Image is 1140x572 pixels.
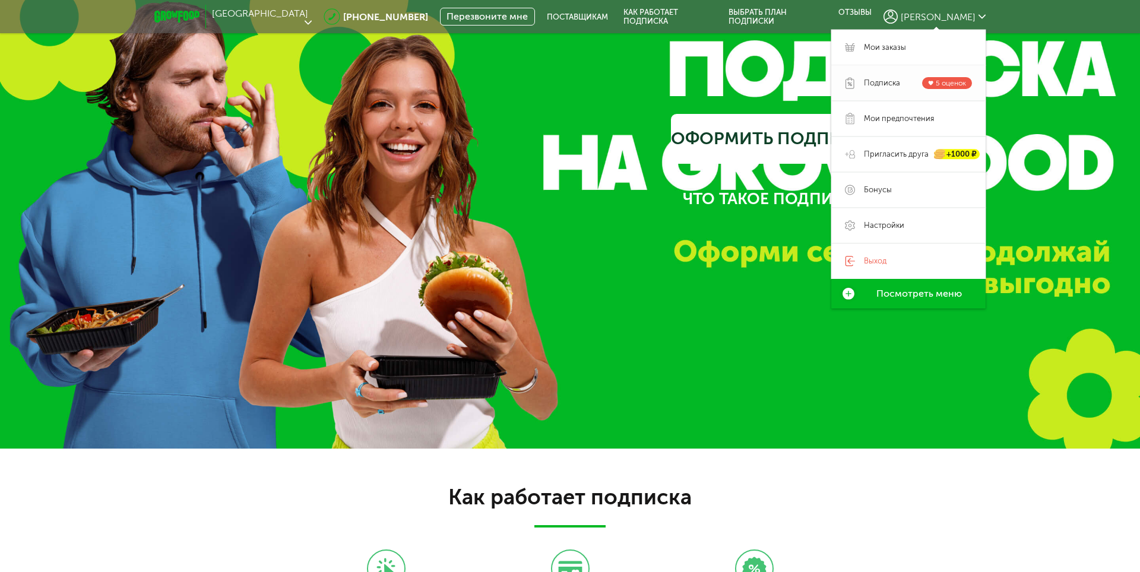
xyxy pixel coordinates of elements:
[831,208,986,243] a: Настройки
[831,65,986,101] a: Подписка 5 оценок
[864,256,886,266] span: Выход
[864,42,906,53] span: Мои заказы
[671,114,876,164] a: Оформить подписку
[343,11,428,23] a: [PHONE_NUMBER]
[831,172,986,208] a: Бонусы
[448,484,692,510] span: Как работает подписка
[831,136,986,172] a: Пригласить друга +1000 ₽
[831,30,986,65] a: Мои заказы
[864,185,892,195] span: Бонусы
[864,220,904,231] span: Настройки
[876,288,962,299] span: Посмотреть меню
[671,174,876,224] a: Что такое подписка
[864,113,934,124] span: Мои предпочтения
[864,78,900,88] span: Подписка
[831,243,986,279] a: Выход
[936,79,966,87] span: 5 оценок
[831,101,986,136] a: Мои предпочтения
[831,279,986,309] a: Посмотреть меню
[212,8,308,19] span: [GEOGRAPHIC_DATA]
[901,11,976,23] span: [PERSON_NAME]
[935,150,980,160] div: +1000 ₽
[864,149,929,160] span: Пригласить друга
[440,8,535,26] button: Перезвоните мне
